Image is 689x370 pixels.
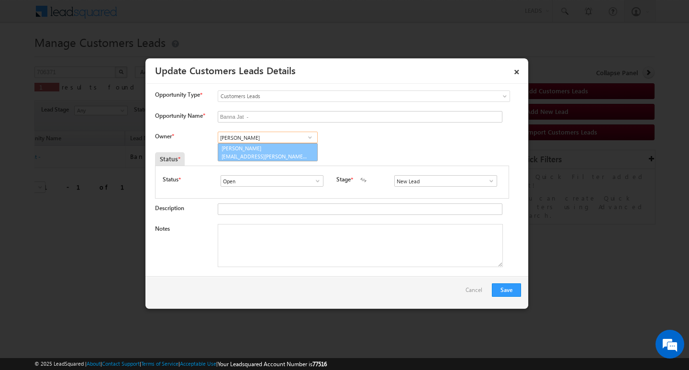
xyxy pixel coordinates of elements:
button: Save [492,283,521,297]
div: Status [155,152,185,166]
span: © 2025 LeadSquared | | | | | [34,359,327,369]
a: Update Customers Leads Details [155,63,296,77]
a: Customers Leads [218,90,510,102]
label: Opportunity Name [155,112,205,119]
span: Your Leadsquared Account Number is [218,360,327,368]
a: Contact Support [102,360,140,367]
a: Acceptable Use [180,360,216,367]
span: Opportunity Type [155,90,200,99]
span: Customers Leads [218,92,471,101]
input: Type to Search [394,175,497,187]
input: Type to Search [221,175,323,187]
a: Terms of Service [141,360,178,367]
div: Chat with us now [50,50,161,63]
label: Stage [336,175,351,184]
label: Owner [155,133,174,140]
label: Notes [155,225,170,232]
label: Status [163,175,178,184]
span: 77516 [312,360,327,368]
img: d_60004797649_company_0_60004797649 [16,50,40,63]
a: About [87,360,100,367]
label: Description [155,204,184,212]
a: [PERSON_NAME] [218,143,318,161]
a: Show All Items [309,176,321,186]
a: × [509,62,525,78]
a: Show All Items [483,176,495,186]
div: Minimize live chat window [157,5,180,28]
a: Cancel [466,283,487,302]
span: [EMAIL_ADDRESS][PERSON_NAME][DOMAIN_NAME] [222,153,308,160]
a: Show All Items [304,133,316,142]
input: Type to Search [218,132,318,143]
textarea: Type your message and hit 'Enter' [12,89,175,287]
em: Start Chat [130,295,174,308]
